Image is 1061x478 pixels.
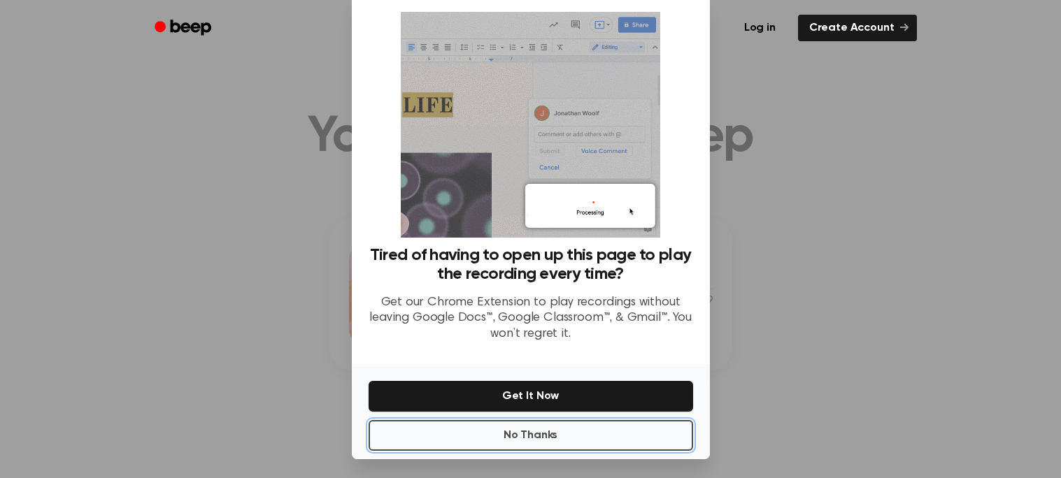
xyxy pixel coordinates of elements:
[730,12,790,44] a: Log in
[369,420,693,451] button: No Thanks
[145,15,224,42] a: Beep
[798,15,917,41] a: Create Account
[369,295,693,342] p: Get our Chrome Extension to play recordings without leaving Google Docs™, Google Classroom™, & Gm...
[369,381,693,412] button: Get It Now
[401,12,660,238] img: Beep extension in action
[369,246,693,284] h3: Tired of having to open up this page to play the recording every time?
